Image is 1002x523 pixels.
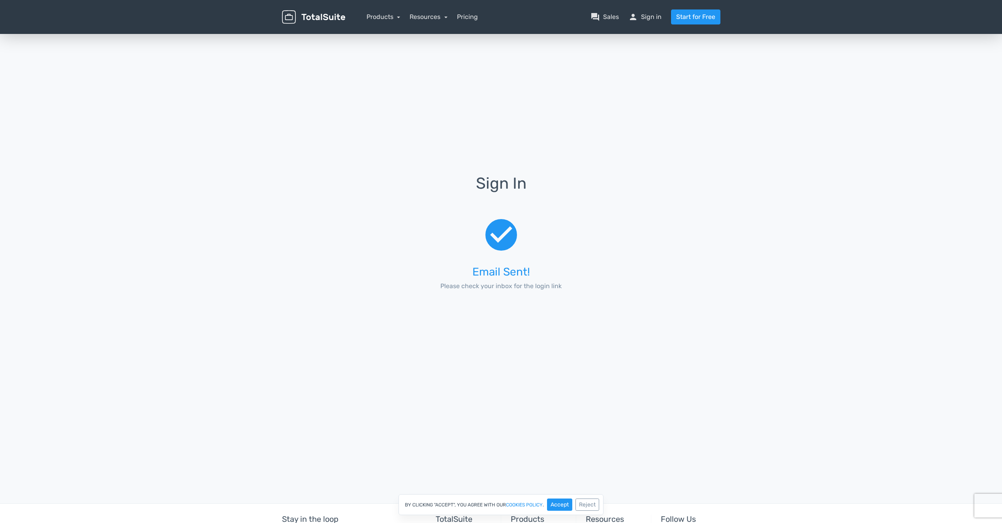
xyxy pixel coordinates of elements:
span: person [628,12,638,22]
a: question_answerSales [590,12,619,22]
a: cookies policy [506,502,543,507]
div: By clicking "Accept", you agree with our . [399,494,603,515]
img: TotalSuite for WordPress [282,10,345,24]
button: Accept [547,499,572,511]
span: check_circle [482,214,520,256]
a: Start for Free [671,9,720,24]
a: Resources [410,13,447,21]
h1: Sign In [413,175,589,203]
button: Reject [575,499,599,511]
a: Products [367,13,400,21]
span: question_answer [590,12,600,22]
p: Please check your inbox for the login link [424,281,578,291]
a: Pricing [457,12,478,22]
a: personSign in [628,12,662,22]
h3: Email Sent! [424,266,578,278]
